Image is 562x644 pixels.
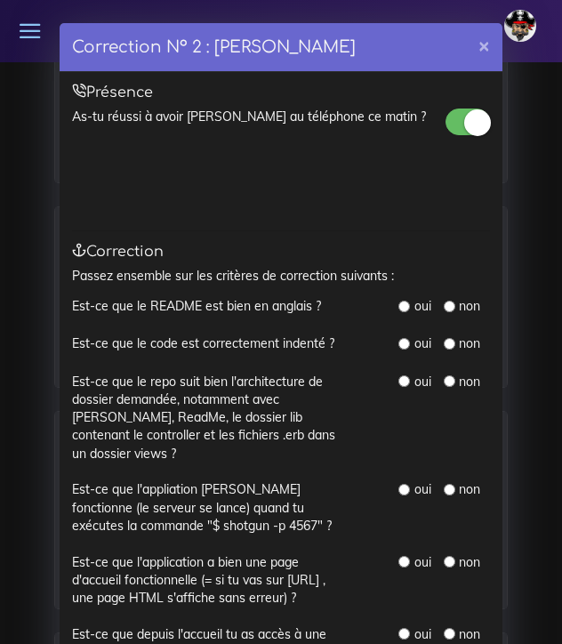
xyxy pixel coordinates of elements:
[414,334,431,352] label: oui
[72,480,341,535] label: Est-ce que l'appliation [PERSON_NAME] fonctionne (le serveur se lance) quand tu exécutes la comma...
[466,23,502,67] button: ×
[72,334,334,352] label: Est-ce que le code est correctement indenté ?
[72,108,426,125] label: As-tu réussi à avoir [PERSON_NAME] au téléphone ce matin ?
[414,373,431,390] label: oui
[72,373,341,463] label: Est-ce que le repo suit bien l'architecture de dossier demandée, notamment avec [PERSON_NAME], Re...
[414,297,431,315] label: oui
[72,85,490,101] h5: Présence
[414,625,431,643] label: oui
[414,480,431,498] label: oui
[414,553,431,571] label: oui
[459,553,480,571] label: non
[72,553,341,608] label: Est-ce que l'application a bien une page d'accueil fonctionnelle (= si tu vas sur [URL] , une pag...
[72,267,490,285] p: Passez ensemble sur les critères de correction suivants :
[459,334,480,352] label: non
[459,297,480,315] label: non
[72,244,490,261] h5: Correction
[72,36,356,60] h4: Correction N° 2 : [PERSON_NAME]
[459,625,480,643] label: non
[72,297,321,315] label: Est-ce que le README est bien en anglais ?
[459,373,480,390] label: non
[459,480,480,498] label: non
